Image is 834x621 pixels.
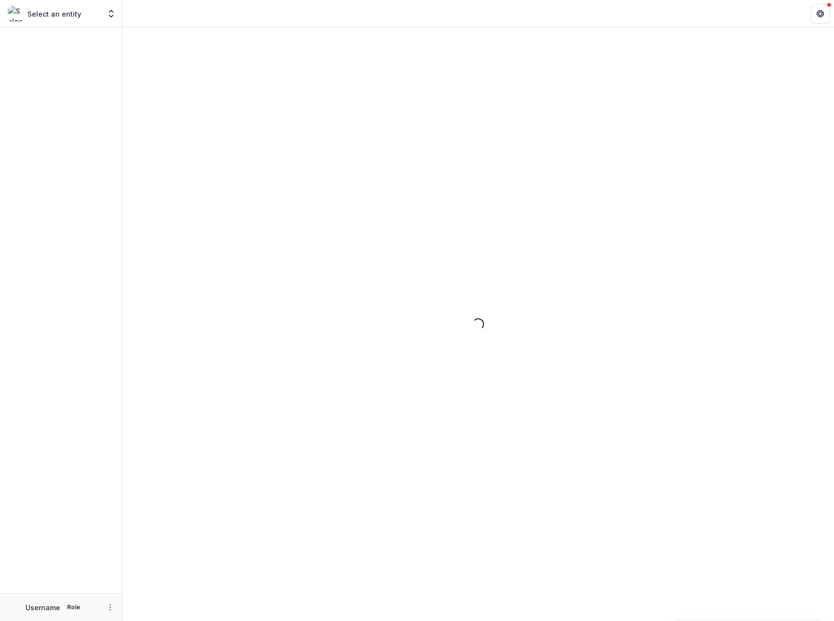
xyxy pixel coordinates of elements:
p: Select an entity [27,9,81,19]
img: Select an entity [8,6,23,22]
button: Get Help [811,4,830,23]
p: Username [25,602,60,613]
button: Open entity switcher [104,4,118,23]
button: More [104,601,116,613]
p: Role [64,603,83,612]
